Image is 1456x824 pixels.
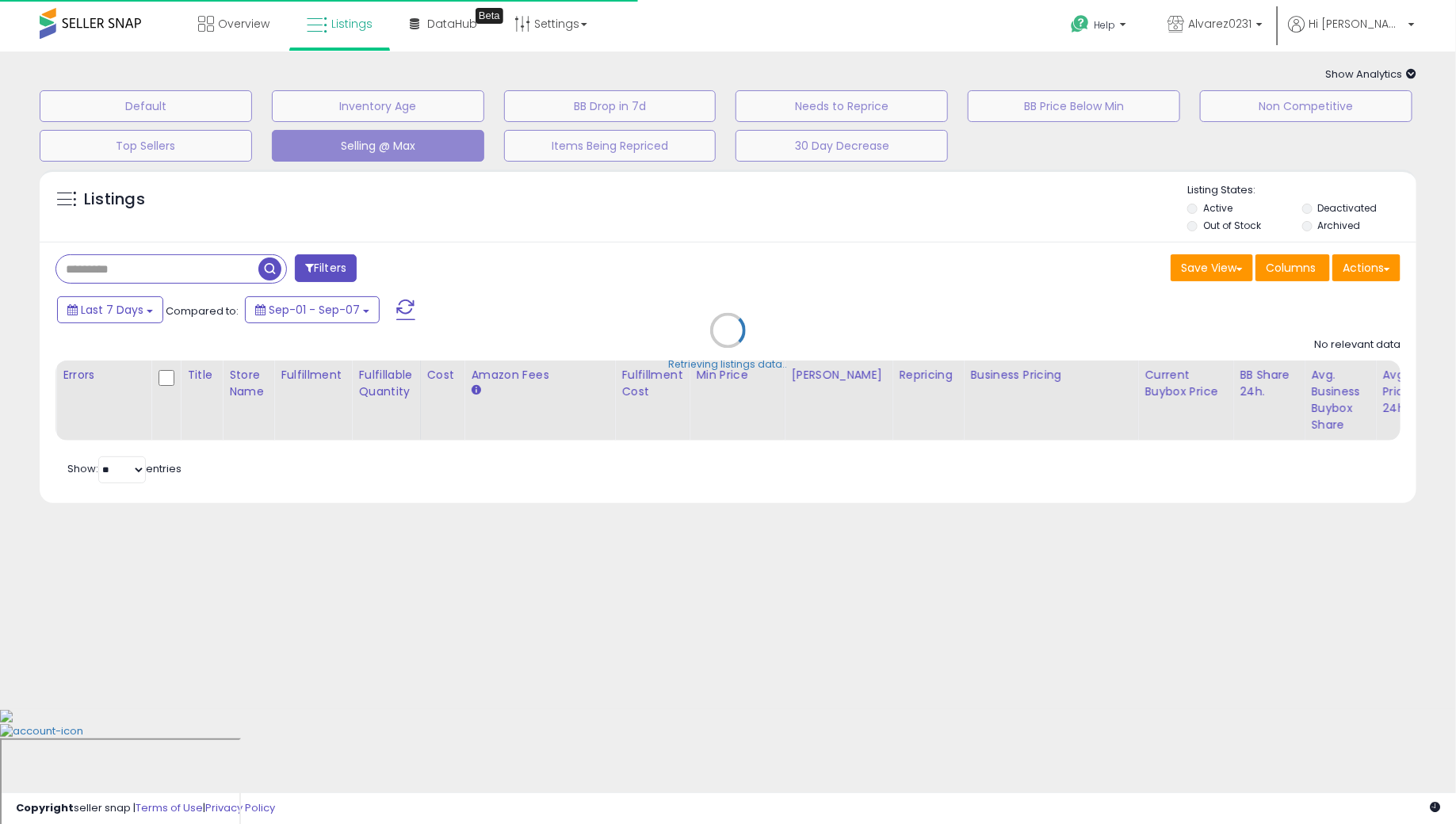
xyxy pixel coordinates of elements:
button: Needs to Reprice [736,90,948,122]
button: BB Price Below Min [968,90,1180,122]
span: DataHub [427,16,477,32]
button: Non Competitive [1200,90,1412,122]
button: Default [40,90,252,122]
span: Overview [218,16,269,32]
div: Tooltip anchor [476,8,503,24]
button: Top Sellers [40,130,252,162]
span: Show Analytics [1325,67,1416,82]
i: Get Help [1070,14,1090,34]
span: Listings [331,16,373,32]
button: BB Drop in 7d [504,90,717,122]
button: Selling @ Max [272,130,484,162]
a: Help [1058,2,1142,51]
span: Help [1094,18,1115,32]
button: Inventory Age [272,90,484,122]
span: Alvarez0231 [1188,16,1252,32]
div: Retrieving listings data.. [669,358,788,372]
button: Items Being Repriced [504,130,717,162]
a: Hi [PERSON_NAME] [1288,16,1415,51]
button: 30 Day Decrease [736,130,948,162]
span: Hi [PERSON_NAME] [1309,16,1404,32]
